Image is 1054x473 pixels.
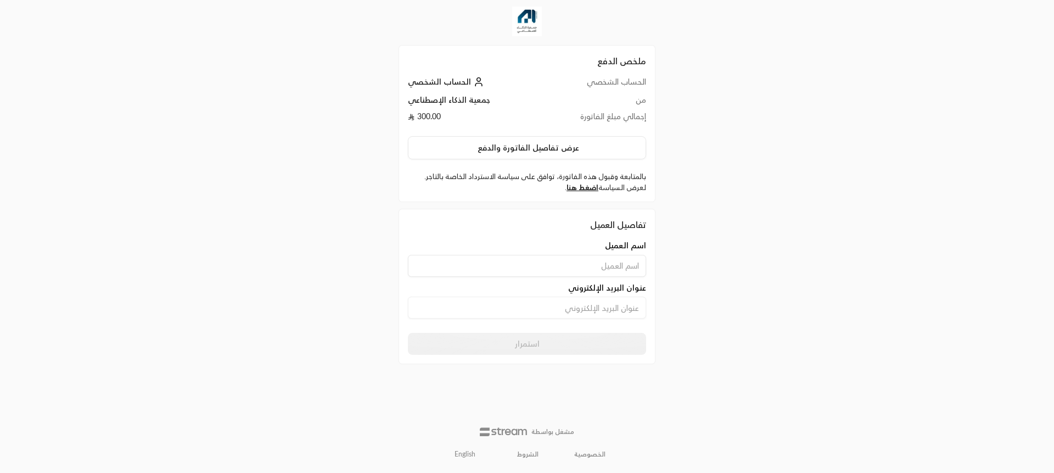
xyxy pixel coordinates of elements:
[512,7,542,36] img: Company Logo
[517,450,539,459] a: الشروط
[408,171,646,193] label: بالمتابعة وقبول هذه الفاتورة، توافق على سياسة الاسترداد الخاصة بالتاجر. لعرض السياسة .
[408,255,646,277] input: اسم العميل
[568,282,646,293] span: عنوان البريد الإلكتروني
[531,427,574,436] p: مشغل بواسطة
[605,240,646,251] span: اسم العميل
[408,218,646,231] div: تفاصيل العميل
[408,111,540,127] td: 300.00
[408,136,646,159] button: عرض تفاصيل الفاتورة والدفع
[574,450,606,459] a: الخصوصية
[540,76,646,94] td: الحساب الشخصي
[408,94,540,111] td: جمعية الذكاء الإصطناعي
[567,183,598,192] a: اضغط هنا
[408,77,486,86] a: الحساب الشخصي
[540,111,646,127] td: إجمالي مبلغ الفاتورة
[408,77,471,86] span: الحساب الشخصي
[408,297,646,319] input: عنوان البريد الإلكتروني
[448,444,481,464] a: English
[540,94,646,111] td: من
[408,54,646,68] h2: ملخص الدفع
